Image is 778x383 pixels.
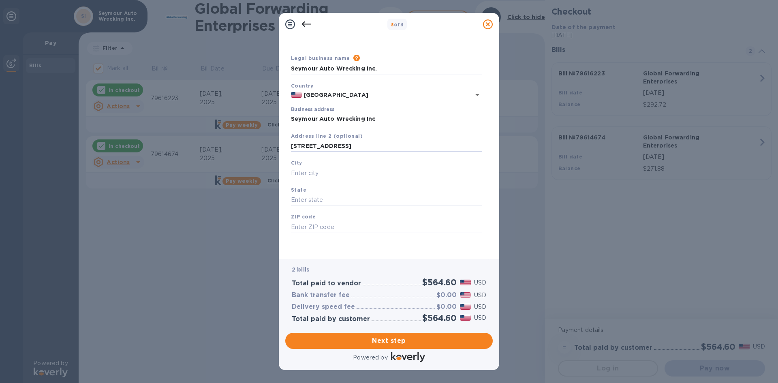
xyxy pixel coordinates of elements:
[291,194,482,206] input: Enter state
[391,352,425,362] img: Logo
[291,140,482,152] input: Enter address line 2
[292,315,370,323] h3: Total paid by customer
[292,266,309,273] b: 2 bills
[460,280,471,285] img: USD
[474,303,486,311] p: USD
[460,315,471,321] img: USD
[291,107,334,112] label: Business address
[391,21,404,28] b: of 3
[292,291,350,299] h3: Bank transfer fee
[291,160,302,166] b: City
[460,304,471,310] img: USD
[291,167,482,179] input: Enter city
[474,278,486,287] p: USD
[291,55,350,61] b: Legal business name
[353,353,387,362] p: Powered by
[291,214,316,220] b: ZIP code
[460,292,471,298] img: USD
[474,314,486,322] p: USD
[292,336,486,346] span: Next step
[292,280,361,287] h3: Total paid to vendor
[436,291,457,299] h3: $0.00
[291,221,482,233] input: Enter ZIP code
[422,277,457,287] h2: $564.60
[472,89,483,101] button: Open
[291,113,482,125] input: Enter address
[292,303,355,311] h3: Delivery speed fee
[436,303,457,311] h3: $0.00
[302,90,460,100] input: Select country
[291,133,363,139] b: Address line 2 (optional)
[285,333,493,349] button: Next step
[291,63,482,75] input: Enter legal business name
[291,83,314,89] b: Country
[422,313,457,323] h2: $564.60
[289,21,484,38] h1: Business Information
[474,291,486,300] p: USD
[391,21,394,28] span: 3
[291,92,302,98] img: US
[291,187,306,193] b: State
